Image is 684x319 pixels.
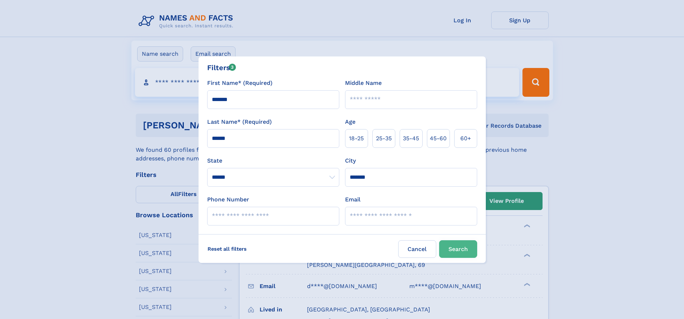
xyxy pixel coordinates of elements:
label: Middle Name [345,79,382,87]
label: Age [345,118,355,126]
span: 35‑45 [403,134,419,143]
span: 25‑35 [376,134,392,143]
span: 45‑60 [430,134,447,143]
label: Phone Number [207,195,249,204]
button: Search [439,240,477,258]
span: 60+ [460,134,471,143]
label: Cancel [398,240,436,258]
label: Reset all filters [203,240,251,258]
div: Filters [207,62,236,73]
label: Last Name* (Required) [207,118,272,126]
label: First Name* (Required) [207,79,273,87]
label: Email [345,195,360,204]
span: 18‑25 [349,134,364,143]
label: State [207,156,339,165]
label: City [345,156,356,165]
